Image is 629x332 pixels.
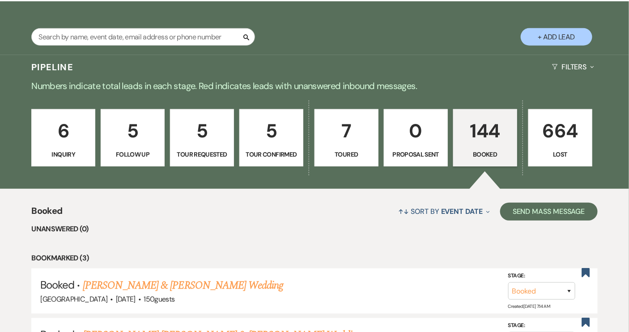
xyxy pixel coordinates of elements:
a: 5Tour Confirmed [239,109,303,166]
li: Bookmarked (3) [31,252,597,264]
p: Toured [320,149,373,159]
p: Booked [459,149,511,159]
p: 5 [176,116,228,146]
p: 144 [459,116,511,146]
span: Created: [DATE] 7:14 AM [508,303,550,309]
p: 6 [37,116,89,146]
a: 144Booked [453,109,517,166]
p: 5 [245,116,297,146]
a: 664Lost [528,109,592,166]
p: 5 [106,116,159,146]
p: Lost [534,149,586,159]
a: [PERSON_NAME] & [PERSON_NAME] Wedding [83,277,283,294]
span: [GEOGRAPHIC_DATA] [40,294,107,304]
span: Booked [40,278,74,292]
a: 6Inquiry [31,109,95,166]
a: 5Follow Up [101,109,165,166]
button: Sort By Event Date [395,200,493,223]
p: 664 [534,116,586,146]
p: Proposal Sent [390,149,442,159]
p: 0 [390,116,442,146]
h3: Pipeline [31,61,73,73]
span: Event Date [441,207,483,216]
a: 5Tour Requested [170,109,234,166]
span: 150 guests [144,294,174,304]
button: Filters [548,55,597,79]
input: Search by name, event date, email address or phone number [31,28,255,46]
span: [DATE] [116,294,136,304]
button: + Add Lead [521,28,592,46]
p: 7 [320,116,373,146]
li: Unanswered (0) [31,223,597,235]
label: Stage: [508,321,575,331]
p: Tour Requested [176,149,228,159]
span: ↑↓ [399,207,409,216]
a: 7Toured [314,109,378,166]
span: Booked [31,204,62,223]
p: Inquiry [37,149,89,159]
button: Send Mass Message [500,203,598,221]
p: Tour Confirmed [245,149,297,159]
label: Stage: [508,271,575,281]
a: 0Proposal Sent [384,109,448,166]
p: Follow Up [106,149,159,159]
